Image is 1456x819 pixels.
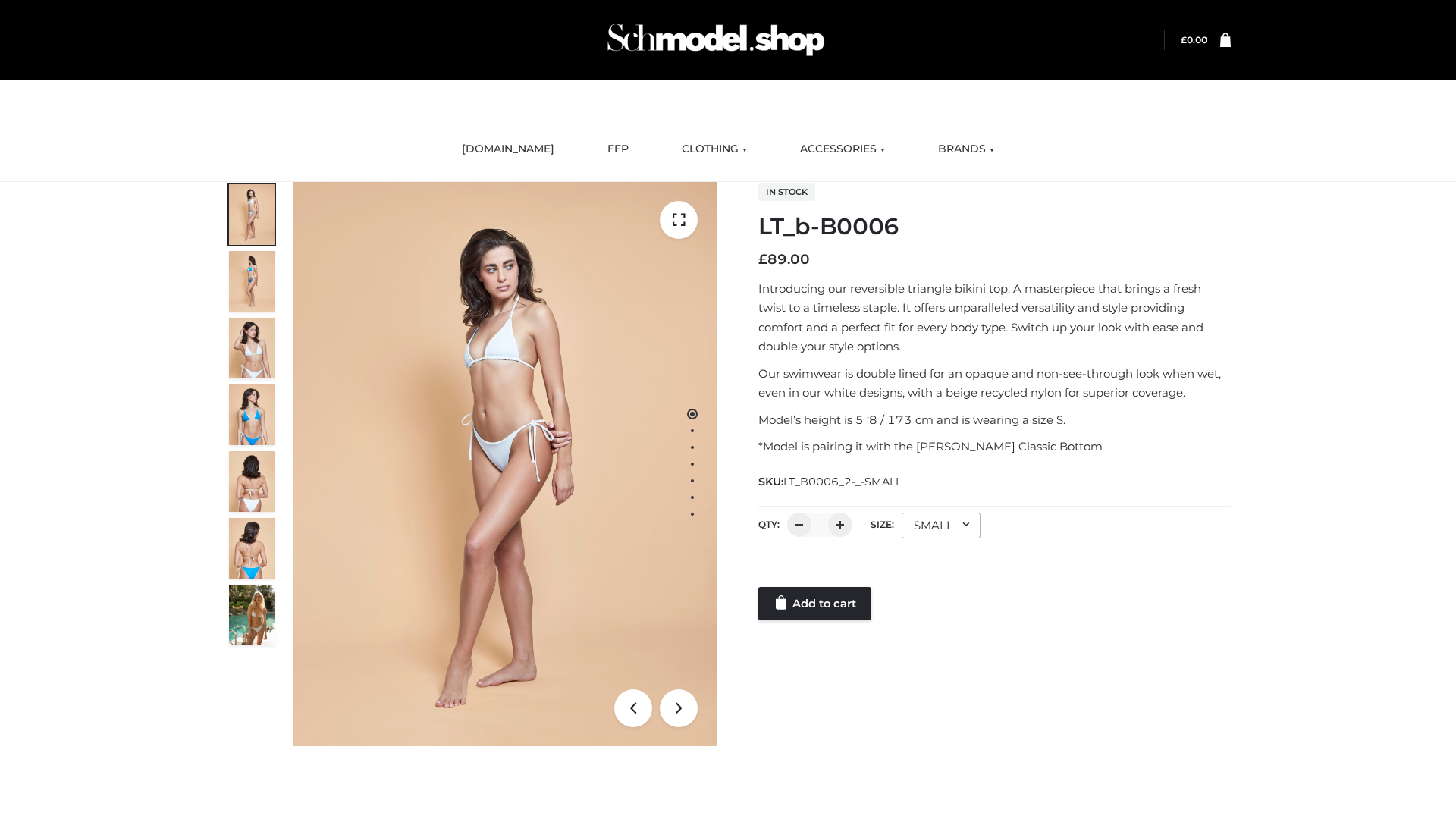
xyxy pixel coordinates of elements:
[1181,34,1207,45] a: £0.00
[229,251,275,312] img: ArielClassicBikiniTop_CloudNine_AzureSky_OW114ECO_2-scaled.jpg
[1181,34,1187,45] span: £
[596,133,640,166] a: FFP
[229,318,275,378] img: ArielClassicBikiniTop_CloudNine_AzureSky_OW114ECO_3-scaled.jpg
[758,251,767,268] span: £
[758,410,1231,430] p: Model’s height is 5 ‘8 / 173 cm and is wearing a size S.
[602,10,830,70] img: Schmodel Admin 964
[758,213,1231,240] h1: LT_b-B0006
[758,364,1231,403] p: Our swimwear is double lined for an opaque and non-see-through look when wet, even in our white d...
[758,519,780,530] label: QTY:
[783,475,902,488] span: LT_B0006_2-_-SMALL
[229,451,275,512] img: ArielClassicBikiniTop_CloudNine_AzureSky_OW114ECO_7-scaled.jpg
[670,133,758,166] a: CLOTHING
[871,519,894,530] label: Size:
[789,133,896,166] a: ACCESSORIES
[229,384,275,445] img: ArielClassicBikiniTop_CloudNine_AzureSky_OW114ECO_4-scaled.jpg
[758,437,1231,457] p: *Model is pairing it with the [PERSON_NAME] Classic Bottom
[758,472,903,491] span: SKU:
[927,133,1006,166] a: BRANDS
[758,183,815,201] span: In stock
[1181,34,1207,45] bdi: 0.00
[229,184,275,245] img: ArielClassicBikiniTop_CloudNine_AzureSky_OW114ECO_1-scaled.jpg
[293,182,717,746] img: ArielClassicBikiniTop_CloudNine_AzureSky_OW114ECO_1
[758,251,810,268] bdi: 89.00
[758,279,1231,356] p: Introducing our reversible triangle bikini top. A masterpiece that brings a fresh twist to a time...
[450,133,566,166] a: [DOMAIN_NAME]
[902,513,981,538] div: SMALL
[758,587,871,620] a: Add to cart
[229,518,275,579] img: ArielClassicBikiniTop_CloudNine_AzureSky_OW114ECO_8-scaled.jpg
[229,585,275,645] img: Arieltop_CloudNine_AzureSky2.jpg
